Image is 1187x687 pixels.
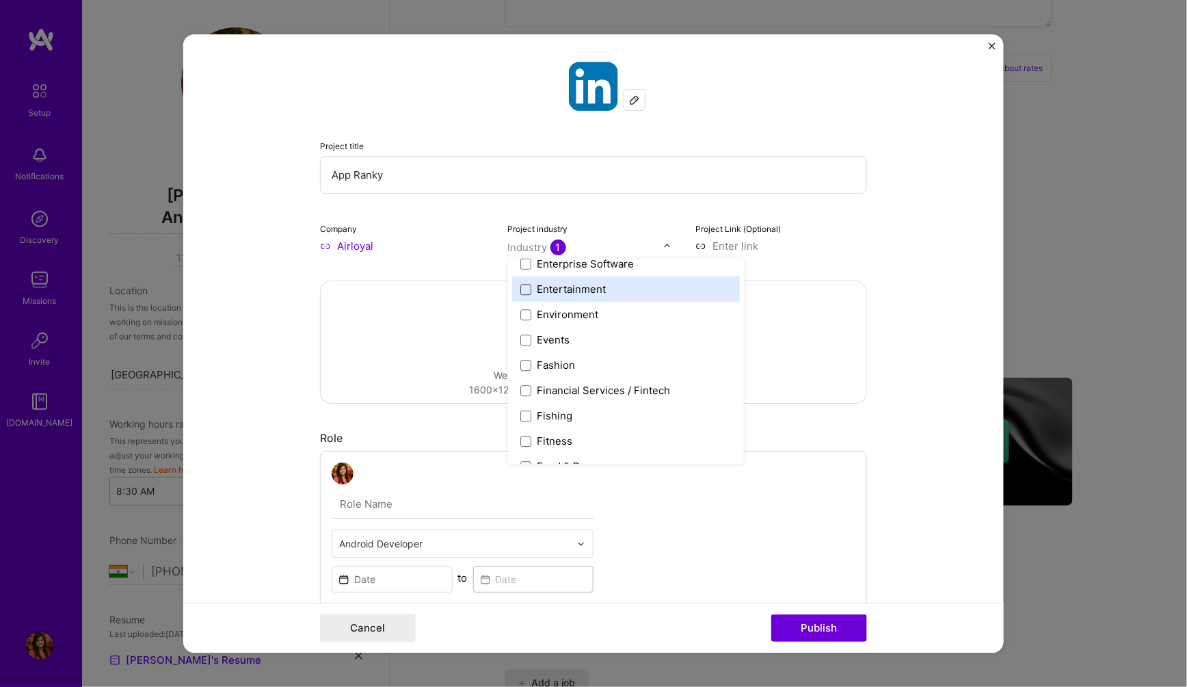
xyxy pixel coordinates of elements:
div: Edit [624,90,645,110]
div: Industry [508,240,566,255]
label: Project Link (Optional) [695,224,781,234]
div: We recommend uploading at least 4 images. [469,368,718,383]
div: Events [537,333,570,347]
img: Edit [629,94,640,105]
button: Close [989,42,996,57]
div: Fishing [537,409,572,423]
img: drop icon [577,540,585,548]
input: Role Name [332,490,593,519]
span: 1 [550,239,566,255]
div: Entertainment [537,282,606,296]
div: Fitness [537,434,572,448]
label: Company [320,224,357,234]
div: Financial Services / Fintech [537,383,670,398]
div: 1600x1200px or higher recommended. Max 5MB each. [469,383,718,397]
button: Publish [771,614,867,642]
div: Drag and drop an image or Upload fileWe recommend uploading at least 4 images.1600x1200px or high... [320,281,867,404]
div: Environment [537,307,598,322]
div: Fashion [537,358,575,372]
label: Project title [320,141,364,151]
img: Company logo [569,62,618,111]
input: Enter link [695,239,867,253]
div: Food & Beverage [537,459,619,474]
div: to [458,571,468,585]
label: Project industry [508,224,568,234]
button: Cancel [320,614,416,642]
input: Date [473,566,594,593]
div: Role [320,431,867,445]
input: Enter the name of the project [320,156,867,194]
div: Enterprise Software [537,257,634,271]
img: drop icon [663,242,671,250]
input: Date [332,566,453,593]
input: Enter name or website [320,239,492,253]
